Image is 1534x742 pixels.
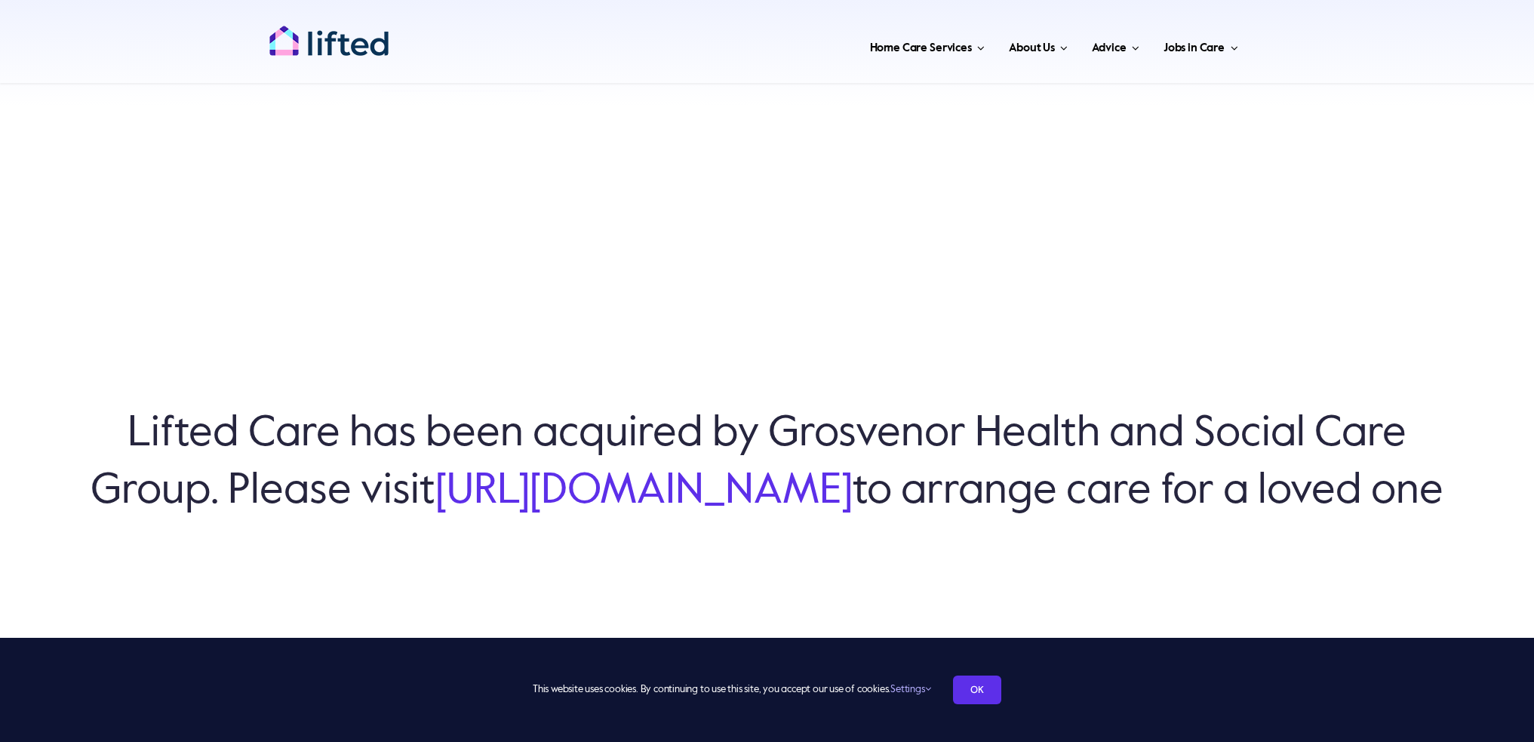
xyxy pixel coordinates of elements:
a: Settings [890,685,930,694]
nav: Main Menu [438,23,1243,68]
a: [URL][DOMAIN_NAME] [435,470,853,513]
a: OK [953,676,1001,704]
a: Advice [1087,23,1143,68]
span: Jobs in Care [1164,36,1225,60]
span: About Us [1009,36,1055,60]
span: Home Care Services [870,36,972,60]
a: Jobs in Care [1159,23,1243,68]
span: This website uses cookies. By continuing to use this site, you accept our use of cookies. [533,678,930,702]
h6: Lifted Care has been acquired by Grosvenor Health and Social Care Group. Please visit to arrange ... [75,406,1459,519]
a: lifted-logo [269,25,389,40]
a: Home Care Services [865,23,990,68]
span: Advice [1092,36,1126,60]
a: About Us [1004,23,1072,68]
